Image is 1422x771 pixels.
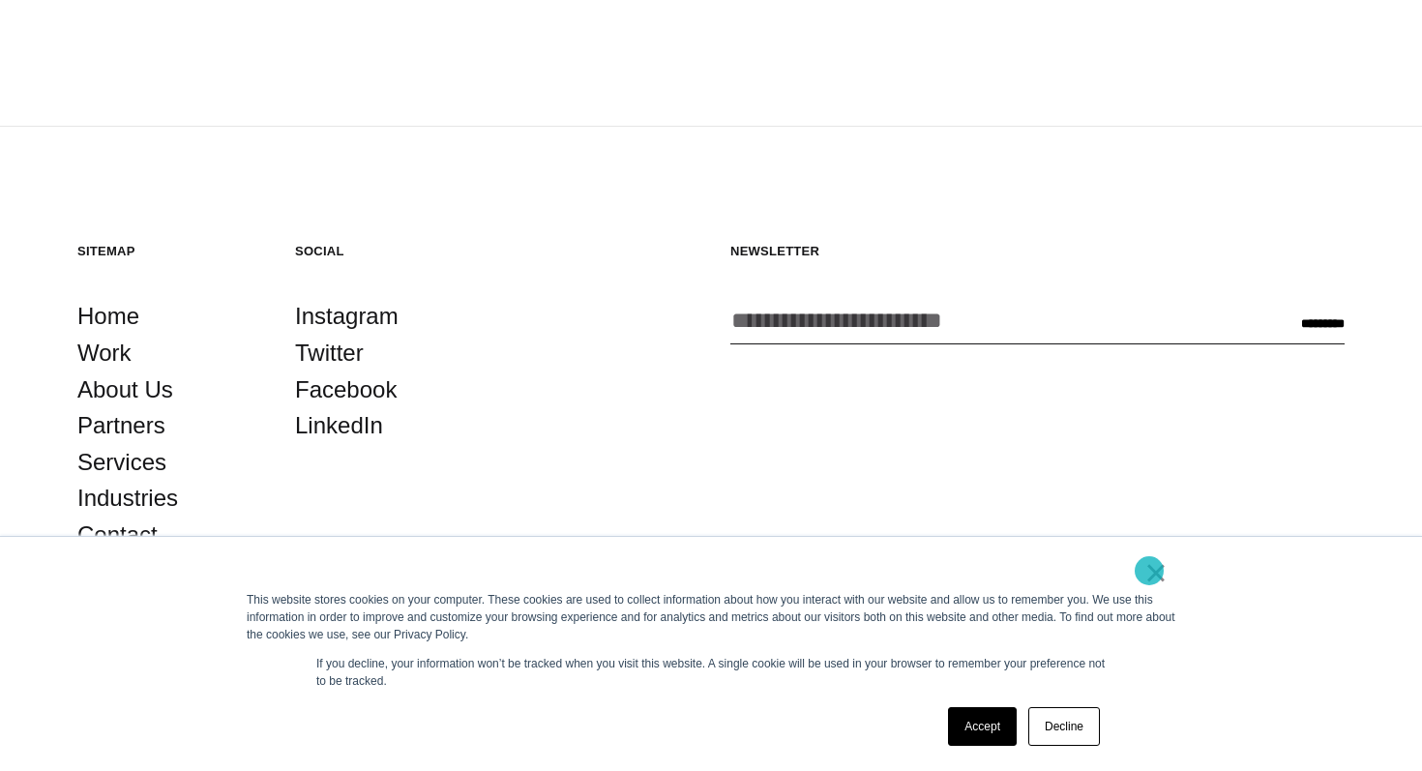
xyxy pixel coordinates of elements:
[730,243,1345,259] h5: Newsletter
[77,480,178,517] a: Industries
[316,655,1106,690] p: If you decline, your information won’t be tracked when you visit this website. A single cookie wi...
[948,707,1017,746] a: Accept
[77,298,139,335] a: Home
[295,298,399,335] a: Instagram
[77,407,165,444] a: Partners
[295,371,397,408] a: Facebook
[295,243,474,259] h5: Social
[1144,564,1168,581] a: ×
[295,407,383,444] a: LinkedIn
[77,371,173,408] a: About Us
[1028,707,1100,746] a: Decline
[77,444,166,481] a: Services
[295,335,364,371] a: Twitter
[247,591,1175,643] div: This website stores cookies on your computer. These cookies are used to collect information about...
[77,335,132,371] a: Work
[77,517,158,553] a: Contact
[77,243,256,259] h5: Sitemap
